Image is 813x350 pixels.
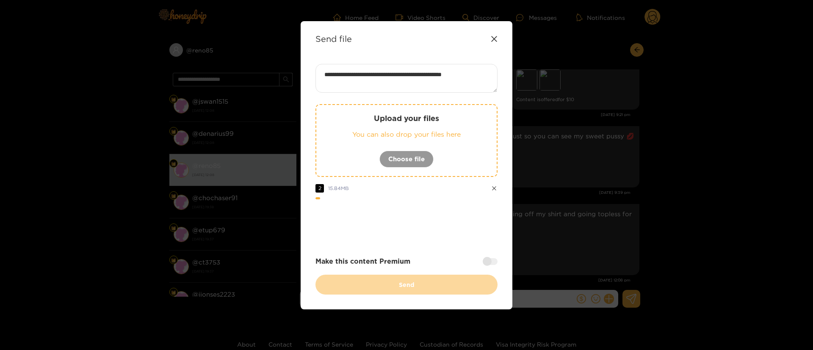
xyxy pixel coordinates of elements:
p: Upload your files [333,113,480,123]
button: Send [315,275,498,295]
span: 15.84 MB [328,185,349,191]
p: You can also drop your files here [333,130,480,139]
strong: Make this content Premium [315,256,410,266]
span: 2 [315,184,324,193]
button: Choose file [379,151,434,168]
strong: Send file [315,34,352,44]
